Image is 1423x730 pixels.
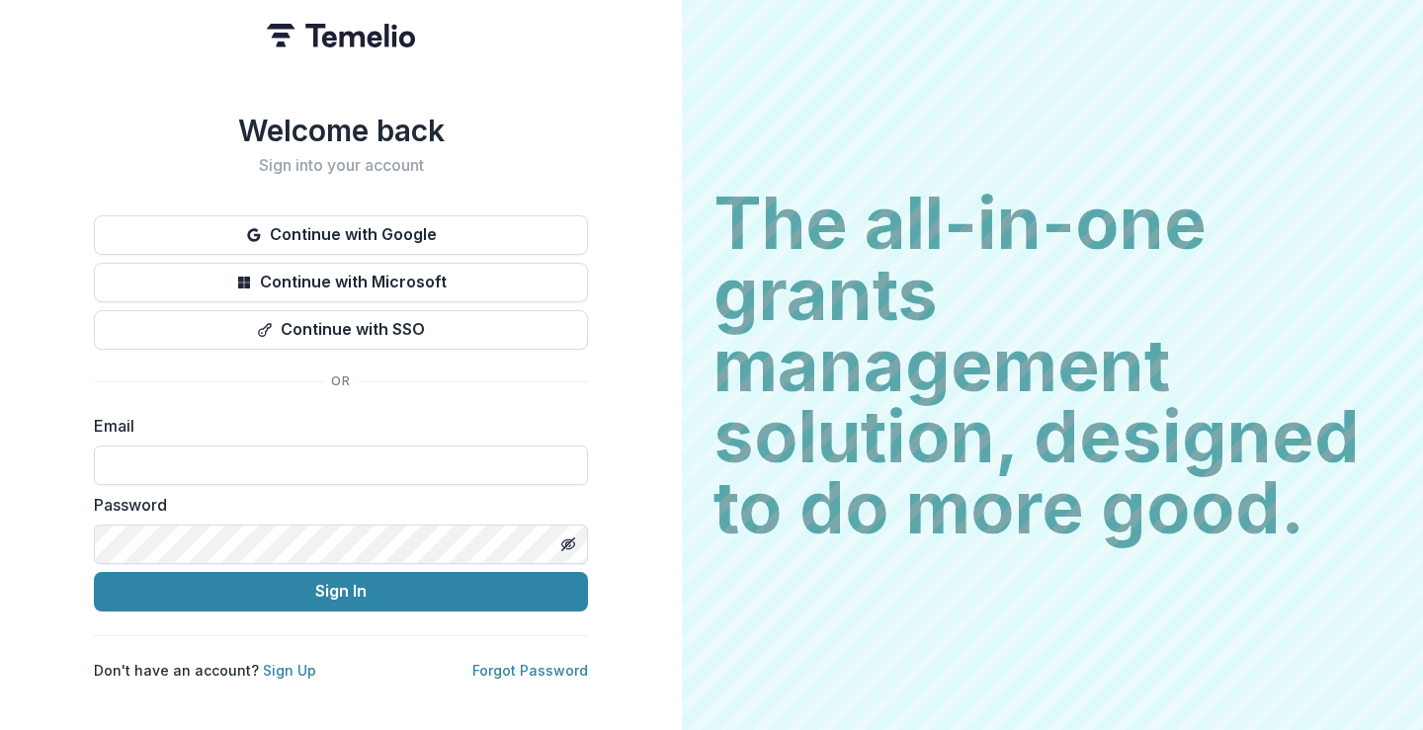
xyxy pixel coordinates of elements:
h2: Sign into your account [94,156,588,175]
h1: Welcome back [94,113,588,148]
button: Continue with SSO [94,310,588,350]
button: Continue with Google [94,215,588,255]
img: Temelio [267,24,415,47]
a: Forgot Password [472,662,588,679]
label: Password [94,493,576,517]
button: Sign In [94,572,588,611]
button: Continue with Microsoft [94,263,588,302]
label: Email [94,414,576,438]
button: Toggle password visibility [552,528,584,560]
a: Sign Up [263,662,316,679]
p: Don't have an account? [94,660,316,681]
